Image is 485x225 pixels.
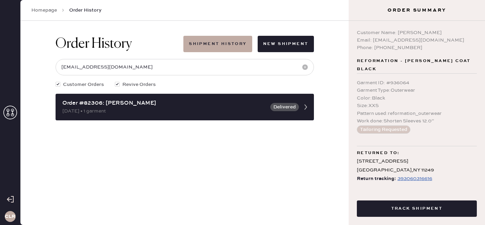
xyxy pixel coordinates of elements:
button: Shipment History [183,36,252,52]
div: [DATE] • 1 garment [62,107,266,115]
div: Color : Black [357,94,477,102]
div: Garment ID : # 936064 [357,79,477,87]
input: Search by order number, customer name, email or phone number [56,59,314,75]
div: Customer Name: [PERSON_NAME] [357,29,477,36]
div: Pattern used : reformation_outerwear [357,110,477,117]
a: 393060316616 [396,175,432,183]
div: Size : XXS [357,102,477,109]
a: Track Shipment [357,205,477,211]
button: Delivered [270,103,299,111]
span: Customer Orders [63,81,104,88]
h3: Order Summary [349,7,485,14]
h1: Order History [56,36,132,52]
button: Track Shipment [357,200,477,217]
div: Phone: [PHONE_NUMBER] [357,44,477,51]
a: Homepage [31,7,57,14]
div: Email: [EMAIL_ADDRESS][DOMAIN_NAME] [357,36,477,44]
span: Return tracking: [357,175,396,183]
div: Garment Type : Outerwear [357,87,477,94]
span: Reformation - [PERSON_NAME] Coat Black [357,57,477,73]
div: [STREET_ADDRESS] [GEOGRAPHIC_DATA] , NY 11249 [357,157,477,174]
span: Revive Orders [122,81,156,88]
button: Tailoring Requested [357,125,410,134]
button: New Shipment [258,36,314,52]
span: Returned to: [357,149,400,157]
div: Work done : Shorten Sleeves 12.0” [357,117,477,125]
span: Order History [69,7,102,14]
div: https://www.fedex.com/apps/fedextrack/?tracknumbers=393060316616&cntry_code=US [397,175,432,183]
div: Order #82306: [PERSON_NAME] [62,99,266,107]
iframe: Front Chat [453,194,482,224]
h3: CLR [5,214,15,219]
